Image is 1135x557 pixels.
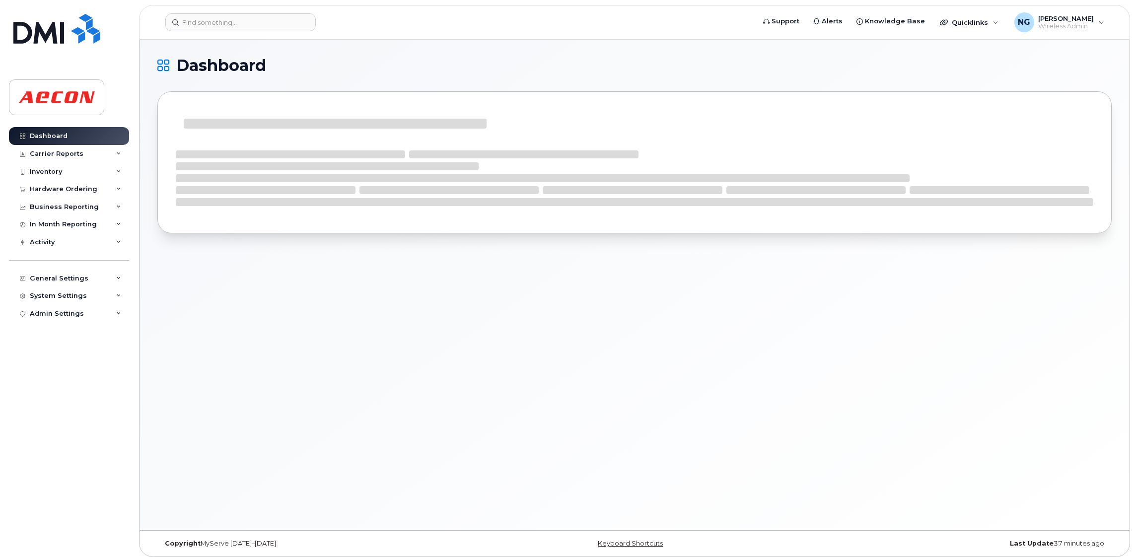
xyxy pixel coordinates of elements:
strong: Last Update [1010,540,1054,547]
span: Dashboard [176,58,266,73]
div: 37 minutes ago [793,540,1112,548]
strong: Copyright [165,540,201,547]
div: MyServe [DATE]–[DATE] [157,540,476,548]
a: Keyboard Shortcuts [598,540,663,547]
